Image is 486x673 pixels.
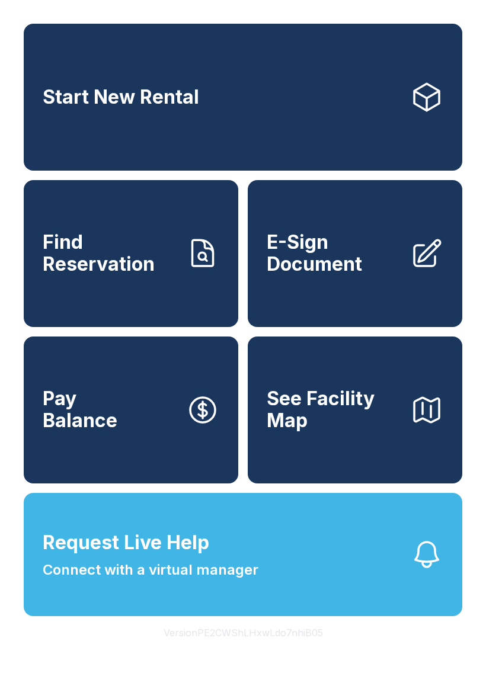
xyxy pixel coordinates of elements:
button: VersionPE2CWShLHxwLdo7nhiB05 [154,616,332,649]
button: Request Live HelpConnect with a virtual manager [24,493,462,616]
a: Find Reservation [24,180,238,327]
a: Start New Rental [24,24,462,171]
span: Connect with a virtual manager [43,559,258,581]
span: See Facility Map [267,388,401,431]
span: E-Sign Document [267,232,401,275]
a: PayBalance [24,336,238,483]
span: Find Reservation [43,232,177,275]
button: See Facility Map [248,336,462,483]
span: Start New Rental [43,86,199,108]
span: Request Live Help [43,528,209,557]
a: E-Sign Document [248,180,462,327]
span: Pay Balance [43,388,117,431]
